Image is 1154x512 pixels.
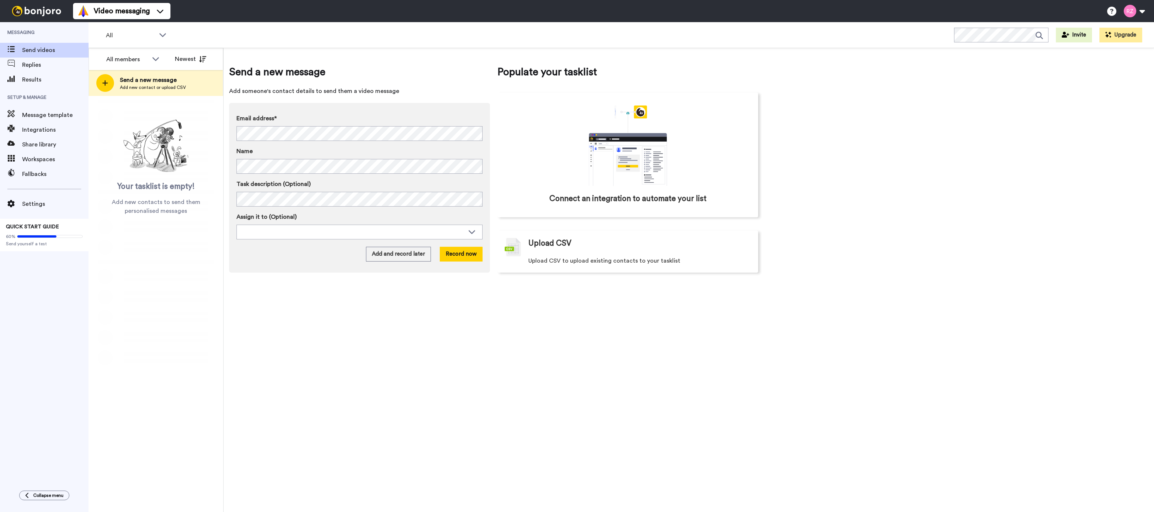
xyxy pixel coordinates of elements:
span: Your tasklist is empty! [117,181,195,192]
span: Share library [22,140,89,149]
span: Upload CSV [528,238,571,249]
span: Populate your tasklist [497,65,758,79]
span: Send a new message [229,65,490,79]
span: Integrations [22,125,89,134]
span: Results [22,75,89,84]
img: bj-logo-header-white.svg [9,6,64,16]
span: QUICK START GUIDE [6,224,59,229]
span: Video messaging [94,6,150,16]
label: Assign it to (Optional) [236,212,483,221]
img: vm-color.svg [77,5,89,17]
span: Add someone's contact details to send them a video message [229,87,490,96]
button: Newest [169,52,212,66]
span: Workspaces [22,155,89,164]
span: Connect an integration to automate your list [549,193,706,204]
span: Add new contacts to send them personalised messages [100,198,212,215]
button: Invite [1056,28,1092,42]
span: Settings [22,200,89,208]
span: Send videos [22,46,89,55]
button: Record now [440,247,483,262]
span: Send a new message [120,76,186,84]
span: 60% [6,233,15,239]
span: Replies [22,60,89,69]
label: Email address* [236,114,483,123]
span: Add new contact or upload CSV [120,84,186,90]
span: Send yourself a test [6,241,83,247]
div: animation [573,105,683,186]
span: Name [236,147,253,156]
span: Upload CSV to upload existing contacts to your tasklist [528,256,680,265]
span: Fallbacks [22,170,89,179]
span: Collapse menu [33,492,63,498]
span: Message template [22,111,89,120]
img: csv-grey.png [505,238,521,256]
button: Upgrade [1099,28,1142,42]
label: Task description (Optional) [236,180,483,188]
img: ready-set-action.png [119,117,193,176]
button: Collapse menu [19,491,69,500]
span: All [106,31,155,40]
div: All members [106,55,148,64]
button: Add and record later [366,247,431,262]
